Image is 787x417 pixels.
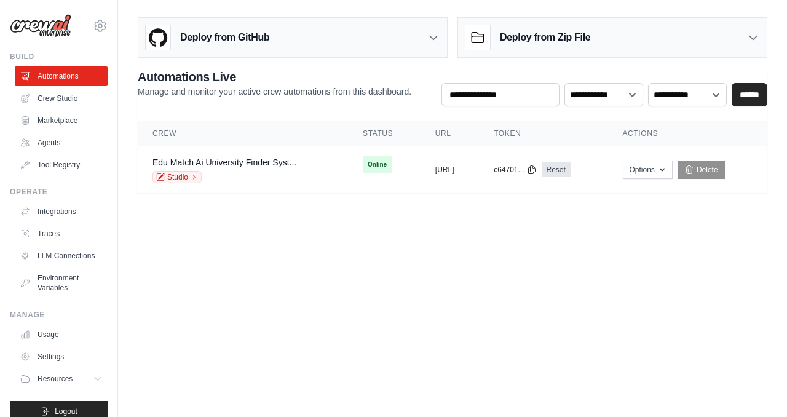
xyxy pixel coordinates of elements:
a: Tool Registry [15,155,108,175]
a: Reset [542,162,571,177]
div: Manage [10,310,108,320]
a: Automations [15,66,108,86]
th: Crew [138,121,348,146]
span: Logout [55,407,77,416]
a: Integrations [15,202,108,221]
div: Operate [10,187,108,197]
th: URL [421,121,479,146]
img: GitHub Logo [146,25,170,50]
a: Edu Match Ai University Finder Syst... [152,157,296,167]
a: Studio [152,171,202,183]
a: Marketplace [15,111,108,130]
a: LLM Connections [15,246,108,266]
th: Actions [608,121,767,146]
a: Delete [678,161,725,179]
div: Build [10,52,108,62]
a: Crew Studio [15,89,108,108]
a: Usage [15,325,108,344]
button: Options [623,161,673,179]
img: Logo [10,14,71,38]
a: Settings [15,347,108,367]
span: Resources [38,374,73,384]
p: Manage and monitor your active crew automations from this dashboard. [138,85,411,98]
th: Status [348,121,421,146]
h2: Automations Live [138,68,411,85]
button: Resources [15,369,108,389]
span: Online [363,156,392,173]
button: c64701... [494,165,536,175]
h3: Deploy from Zip File [500,30,590,45]
th: Token [479,121,607,146]
h3: Deploy from GitHub [180,30,269,45]
a: Agents [15,133,108,153]
a: Environment Variables [15,268,108,298]
a: Traces [15,224,108,244]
